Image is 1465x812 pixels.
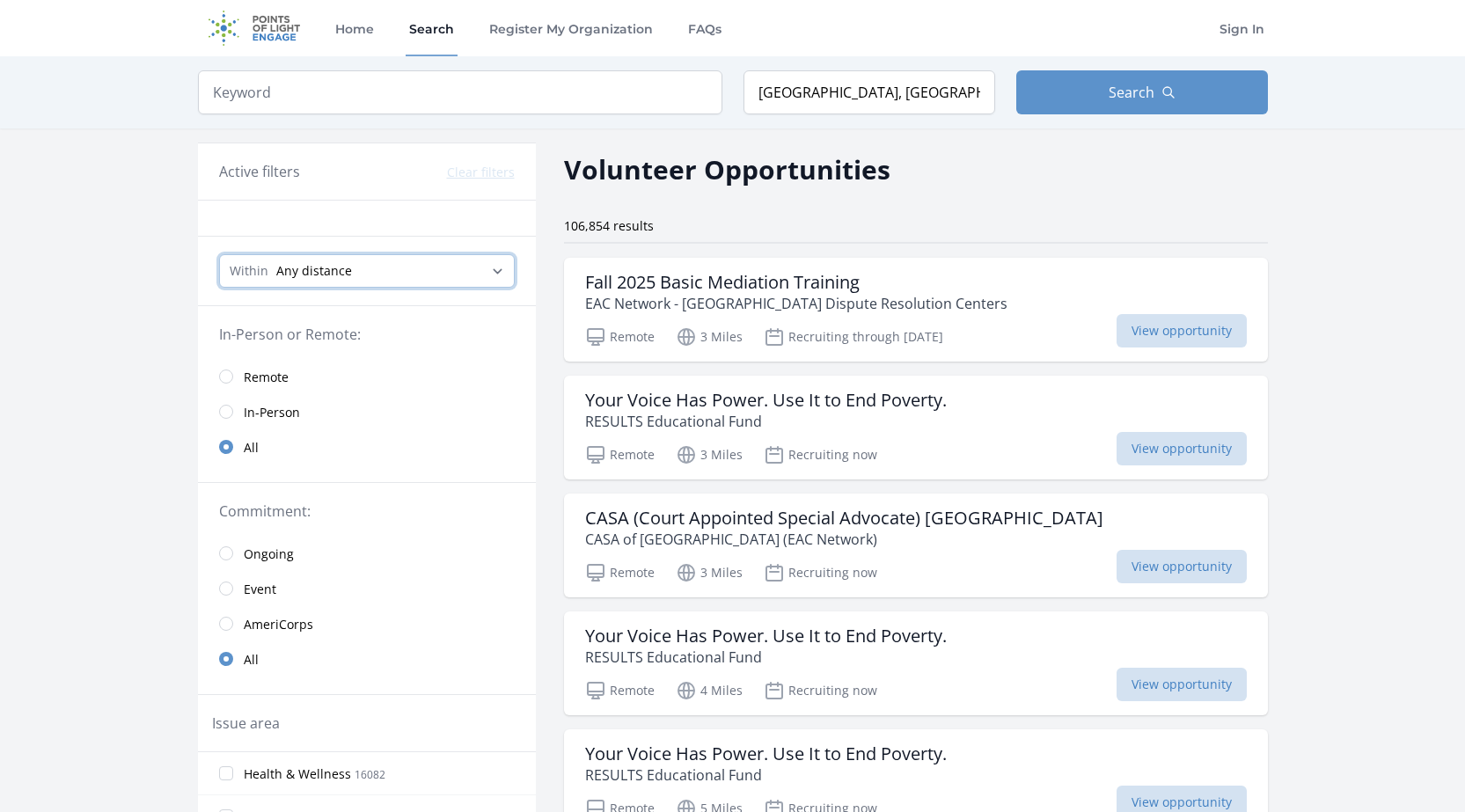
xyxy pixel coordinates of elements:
p: 3 Miles [676,562,743,583]
a: AmeriCorps [198,606,536,641]
span: AmeriCorps [244,616,313,633]
a: Your Voice Has Power. Use It to End Poverty. RESULTS Educational Fund Remote 4 Miles Recruiting n... [564,611,1268,715]
span: 106,854 results [564,217,654,234]
p: Remote [585,680,655,701]
span: Ongoing [244,545,294,563]
a: Event [198,571,536,606]
p: Recruiting through [DATE] [764,326,943,347]
legend: In-Person or Remote: [219,324,515,345]
a: Remote [198,359,536,394]
a: Your Voice Has Power. Use It to End Poverty. RESULTS Educational Fund Remote 3 Miles Recruiting n... [564,376,1268,479]
input: Health & Wellness 16082 [219,766,233,780]
span: All [244,439,259,457]
h3: Active filters [219,161,300,182]
span: Event [244,581,276,598]
span: View opportunity [1117,314,1247,347]
p: Remote [585,326,655,347]
h3: Your Voice Has Power. Use It to End Poverty. [585,743,947,764]
h3: CASA (Court Appointed Special Advocate) [GEOGRAPHIC_DATA] [585,508,1103,529]
span: 16082 [355,767,385,782]
a: Fall 2025 Basic Mediation Training EAC Network - [GEOGRAPHIC_DATA] Dispute Resolution Centers Rem... [564,258,1268,362]
span: In-Person [244,404,300,421]
p: Recruiting now [764,444,877,465]
span: Remote [244,369,289,386]
span: View opportunity [1117,432,1247,465]
a: CASA (Court Appointed Special Advocate) [GEOGRAPHIC_DATA] CASA of [GEOGRAPHIC_DATA] (EAC Network)... [564,494,1268,597]
p: Remote [585,444,655,465]
span: Health & Wellness [244,765,351,783]
select: Search Radius [219,254,515,288]
legend: Issue area [212,713,280,734]
a: Ongoing [198,536,536,571]
p: 3 Miles [676,326,743,347]
legend: Commitment: [219,501,515,522]
h2: Volunteer Opportunities [564,150,890,189]
span: All [244,651,259,669]
input: Location [743,70,995,114]
h3: Fall 2025 Basic Mediation Training [585,272,1007,293]
p: Recruiting now [764,680,877,701]
button: Clear filters [447,164,515,181]
h3: Your Voice Has Power. Use It to End Poverty. [585,625,947,647]
p: RESULTS Educational Fund [585,411,947,432]
p: Recruiting now [764,562,877,583]
a: All [198,429,536,465]
button: Search [1016,70,1268,114]
p: EAC Network - [GEOGRAPHIC_DATA] Dispute Resolution Centers [585,293,1007,314]
span: View opportunity [1117,668,1247,701]
p: 4 Miles [676,680,743,701]
h3: Your Voice Has Power. Use It to End Poverty. [585,390,947,411]
a: All [198,641,536,677]
p: RESULTS Educational Fund [585,764,947,786]
p: 3 Miles [676,444,743,465]
a: In-Person [198,394,536,429]
span: View opportunity [1117,550,1247,583]
p: Remote [585,562,655,583]
input: Keyword [198,70,722,114]
p: CASA of [GEOGRAPHIC_DATA] (EAC Network) [585,529,1103,550]
span: Search [1109,82,1154,103]
p: RESULTS Educational Fund [585,647,947,668]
